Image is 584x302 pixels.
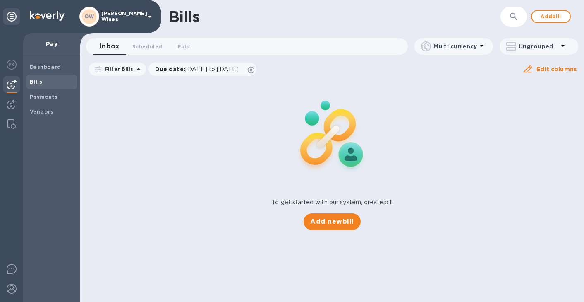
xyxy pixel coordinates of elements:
[30,40,74,48] p: Pay
[155,65,243,73] p: Due date :
[30,109,54,115] b: Vendors
[30,11,65,21] img: Logo
[519,42,558,51] p: Ungrouped
[185,66,239,72] span: [DATE] to [DATE]
[169,8,199,25] h1: Bills
[539,12,563,22] span: Add bill
[132,42,162,51] span: Scheduled
[177,42,190,51] span: Paid
[310,217,354,227] span: Add new bill
[30,64,61,70] b: Dashboard
[304,213,360,230] button: Add newbill
[100,41,119,52] span: Inbox
[84,13,94,19] b: OW
[3,8,20,25] div: Unpin categories
[30,79,42,85] b: Bills
[536,66,577,72] u: Edit columns
[7,60,17,70] img: Foreign exchange
[30,94,57,100] b: Payments
[101,11,143,22] p: [PERSON_NAME] Wines
[101,65,134,72] p: Filter Bills
[272,198,393,207] p: To get started with our system, create bill
[433,42,477,51] p: Multi currency
[148,63,257,76] div: Due date:[DATE] to [DATE]
[531,10,571,23] button: Addbill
